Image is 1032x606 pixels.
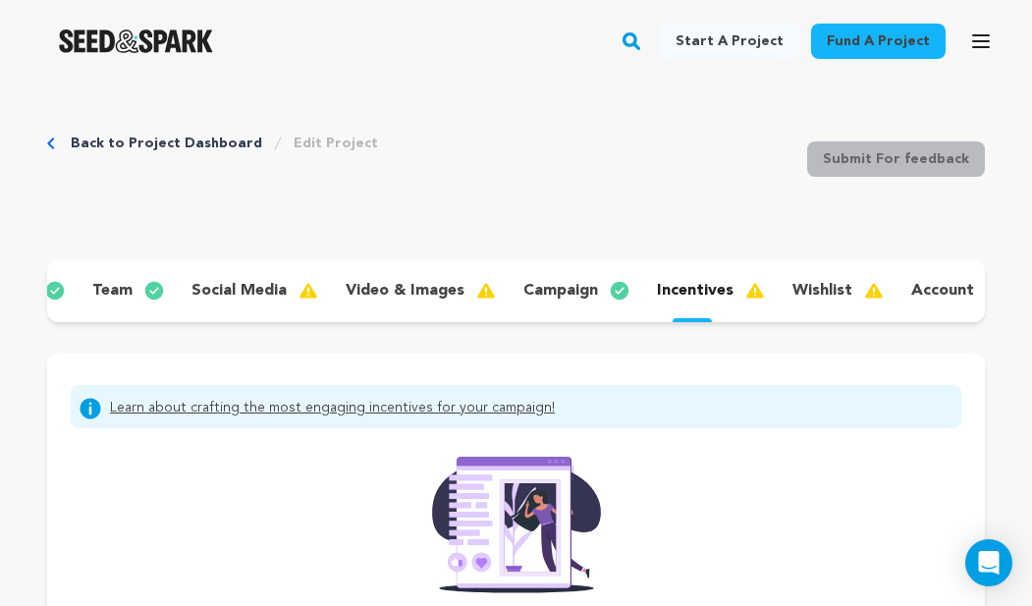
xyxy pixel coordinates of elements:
p: wishlist [792,279,852,303]
p: account [911,279,974,303]
img: check-circle-full.svg [45,279,81,303]
button: Submit For feedback [807,141,985,177]
img: Seed&Spark Rafiki Image [416,444,617,593]
div: Breadcrumb [47,134,378,153]
button: social media [176,275,330,306]
button: incentives [641,275,777,306]
img: warning-full.svg [745,279,781,303]
a: Start a project [660,24,799,59]
p: incentives [657,279,733,303]
img: warning-full.svg [864,279,899,303]
button: wishlist [777,275,896,306]
a: Fund a project [811,24,946,59]
p: video & images [346,279,464,303]
button: account [896,275,1017,306]
img: check-circle-full.svg [144,279,180,303]
p: campaign [523,279,598,303]
p: team [92,279,133,303]
a: Edit Project [294,134,378,153]
a: Learn about crafting the most engaging incentives for your campaign! [110,397,555,420]
img: warning-full.svg [299,279,334,303]
button: campaign [508,275,641,306]
img: warning-full.svg [476,279,512,303]
img: check-circle-full.svg [610,279,645,303]
button: team [77,275,176,306]
a: Back to Project Dashboard [71,134,262,153]
a: Seed&Spark Homepage [59,29,213,53]
img: Seed&Spark Logo Dark Mode [59,29,213,53]
p: social media [191,279,287,303]
button: video & images [330,275,508,306]
div: Open Intercom Messenger [965,539,1012,586]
